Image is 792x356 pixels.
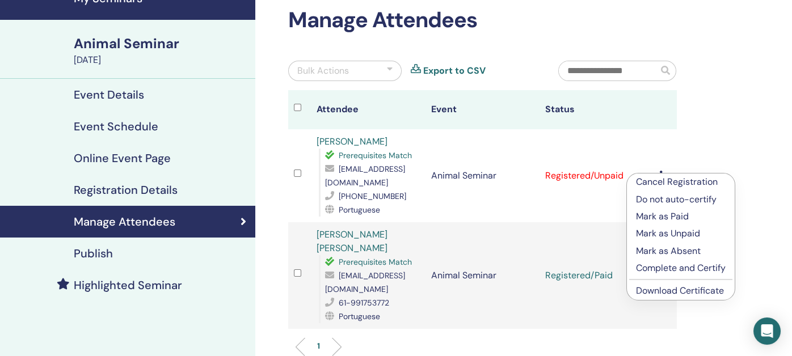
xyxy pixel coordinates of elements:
td: Animal Seminar [426,129,540,222]
p: Mark as Paid [636,210,726,223]
th: Attendee [311,90,425,129]
th: Event [426,90,540,129]
h4: Event Details [74,88,144,101]
h4: Online Event Page [74,151,171,165]
div: [DATE] [74,53,248,67]
div: Bulk Actions [297,64,349,78]
p: Do not auto-certify [636,193,726,206]
th: Status [540,90,654,129]
h4: Manage Attendees [74,215,175,228]
a: Animal Seminar[DATE] [67,34,255,67]
h2: Manage Attendees [288,7,677,33]
h4: Event Schedule [74,120,158,133]
span: [PHONE_NUMBER] [339,191,406,201]
p: 1 [317,340,320,352]
a: [PERSON_NAME] [317,135,387,147]
span: [EMAIL_ADDRESS][DOMAIN_NAME] [325,164,405,188]
div: Open Intercom Messenger [753,317,781,345]
div: Animal Seminar [74,34,248,53]
span: Prerequisites Match [339,150,412,160]
p: Mark as Unpaid [636,227,726,240]
a: [PERSON_NAME] [PERSON_NAME] [317,228,387,254]
a: Export to CSV [423,64,486,78]
p: Cancel Registration [636,175,726,189]
td: Animal Seminar [426,222,540,329]
a: Download Certificate [636,285,724,296]
p: Mark as Absent [636,244,726,258]
h4: Highlighted Seminar [74,278,182,292]
p: Complete and Certify [636,261,726,275]
h4: Publish [74,247,113,260]
span: [EMAIL_ADDRESS][DOMAIN_NAME] [325,270,405,294]
span: Portuguese [339,311,380,321]
h4: Registration Details [74,183,178,197]
span: 61-991753772 [339,298,389,308]
span: Prerequisites Match [339,257,412,267]
span: Portuguese [339,205,380,215]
